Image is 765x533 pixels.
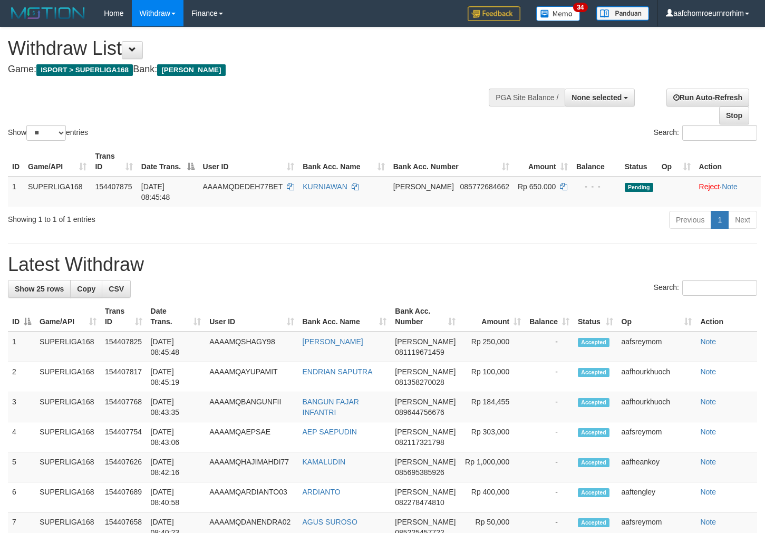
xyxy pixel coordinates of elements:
img: panduan.png [596,6,649,21]
td: AAAAMQHAJIMAHDI77 [205,452,298,482]
span: Show 25 rows [15,285,64,293]
td: - [525,482,574,512]
span: Copy 082117321798 to clipboard [395,438,444,447]
td: AAAAMQAYUPAMIT [205,362,298,392]
th: Balance: activate to sort column ascending [525,302,574,332]
span: Accepted [578,398,609,407]
span: [PERSON_NAME] [395,458,456,466]
td: 154407626 [101,452,147,482]
span: Accepted [578,488,609,497]
th: Action [696,302,757,332]
th: Date Trans.: activate to sort column ascending [147,302,206,332]
td: SUPERLIGA168 [35,452,101,482]
span: Accepted [578,518,609,527]
a: Note [700,458,716,466]
span: [DATE] 08:45:48 [141,182,170,201]
th: Amount: activate to sort column ascending [514,147,572,177]
th: Date Trans.: activate to sort column descending [137,147,199,177]
td: 1 [8,332,35,362]
span: Copy [77,285,95,293]
span: Copy 082278474810 to clipboard [395,498,444,507]
span: Accepted [578,458,609,467]
img: Button%20Memo.svg [536,6,580,21]
td: 154407817 [101,362,147,392]
a: ENDRIAN SAPUTRA [303,367,373,376]
span: [PERSON_NAME] [395,398,456,406]
span: Accepted [578,428,609,437]
td: SUPERLIGA168 [24,177,91,207]
td: SUPERLIGA168 [35,392,101,422]
input: Search: [682,280,757,296]
th: Bank Acc. Number: activate to sort column ascending [389,147,514,177]
a: AEP SAEPUDIN [303,428,357,436]
h1: Latest Withdraw [8,254,757,275]
td: aafhourkhuoch [617,362,696,392]
span: Copy 081119671459 to clipboard [395,348,444,356]
img: Feedback.jpg [468,6,520,21]
th: User ID: activate to sort column ascending [199,147,299,177]
span: Copy 085772684662 to clipboard [460,182,509,191]
th: ID: activate to sort column descending [8,302,35,332]
a: ARDIANTO [303,488,341,496]
label: Search: [654,280,757,296]
a: Note [700,367,716,376]
th: Balance [572,147,621,177]
th: Trans ID: activate to sort column ascending [101,302,147,332]
td: [DATE] 08:45:19 [147,362,206,392]
a: Note [700,337,716,346]
td: 154407754 [101,422,147,452]
th: Bank Acc. Number: activate to sort column ascending [391,302,460,332]
a: Note [700,488,716,496]
span: [PERSON_NAME] [157,64,225,76]
th: Op: activate to sort column ascending [657,147,695,177]
td: aafhourkhuoch [617,392,696,422]
td: - [525,332,574,362]
a: CSV [102,280,131,298]
th: Bank Acc. Name: activate to sort column ascending [298,302,391,332]
th: User ID: activate to sort column ascending [205,302,298,332]
span: [PERSON_NAME] [395,337,456,346]
td: 5 [8,452,35,482]
span: Accepted [578,338,609,347]
a: [PERSON_NAME] [303,337,363,346]
td: Rp 303,000 [460,422,525,452]
td: aafsreymom [617,422,696,452]
span: [PERSON_NAME] [395,428,456,436]
td: aafheankoy [617,452,696,482]
td: AAAAMQARDIANTO03 [205,482,298,512]
td: 1 [8,177,24,207]
td: aaftengley [617,482,696,512]
td: [DATE] 08:42:16 [147,452,206,482]
img: MOTION_logo.png [8,5,88,21]
span: Copy 089644756676 to clipboard [395,408,444,416]
th: Status [621,147,657,177]
td: 4 [8,422,35,452]
div: - - - [576,181,616,192]
td: SUPERLIGA168 [35,482,101,512]
span: [PERSON_NAME] [395,518,456,526]
span: [PERSON_NAME] [393,182,454,191]
a: Note [722,182,738,191]
td: AAAAMQSHAGY98 [205,332,298,362]
span: [PERSON_NAME] [395,488,456,496]
td: [DATE] 08:43:35 [147,392,206,422]
label: Search: [654,125,757,141]
span: Pending [625,183,653,192]
span: [PERSON_NAME] [395,367,456,376]
td: [DATE] 08:45:48 [147,332,206,362]
h1: Withdraw List [8,38,499,59]
h4: Game: Bank: [8,64,499,75]
td: AAAAMQBANGUNFII [205,392,298,422]
td: 6 [8,482,35,512]
td: Rp 100,000 [460,362,525,392]
div: Showing 1 to 1 of 1 entries [8,210,311,225]
td: AAAAMQAEPSAE [205,422,298,452]
a: Note [700,518,716,526]
span: Copy 085695385926 to clipboard [395,468,444,477]
th: Game/API: activate to sort column ascending [35,302,101,332]
th: Action [695,147,761,177]
span: None selected [572,93,622,102]
a: Run Auto-Refresh [666,89,749,106]
label: Show entries [8,125,88,141]
td: SUPERLIGA168 [35,422,101,452]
